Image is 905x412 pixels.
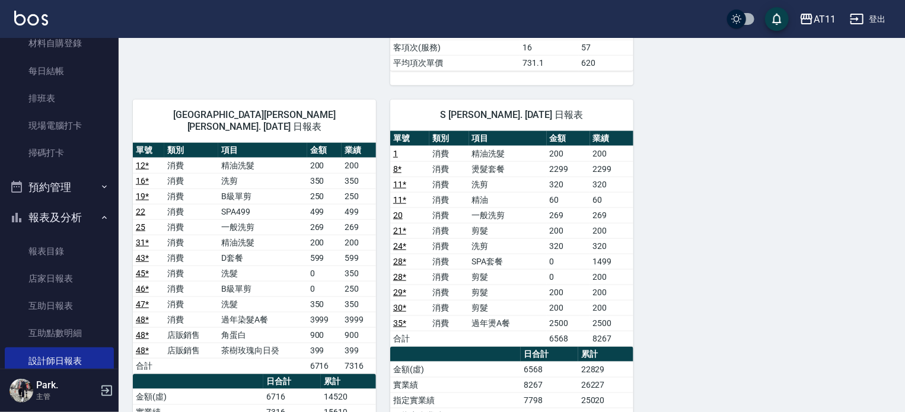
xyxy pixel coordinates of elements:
[147,109,362,133] span: [GEOGRAPHIC_DATA][PERSON_NAME][PERSON_NAME]. [DATE] 日報表
[814,12,836,27] div: AT11
[521,377,578,392] td: 8267
[307,358,342,373] td: 6716
[36,379,97,391] h5: Park.
[5,238,114,265] a: 報表目錄
[578,347,633,362] th: 累計
[307,204,342,219] td: 499
[590,192,633,207] td: 60
[164,327,218,343] td: 店販銷售
[164,296,218,312] td: 消費
[342,158,376,173] td: 200
[164,173,218,189] td: 消費
[218,296,307,312] td: 洗髮
[218,158,307,173] td: 精油洗髮
[590,315,633,331] td: 2500
[36,391,97,402] p: 主管
[307,327,342,343] td: 900
[469,146,547,161] td: 精油洗髮
[469,300,547,315] td: 剪髮
[590,331,633,346] td: 8267
[547,177,590,192] td: 320
[390,55,520,71] td: 平均項次單價
[164,266,218,281] td: 消費
[136,222,145,232] a: 25
[429,146,469,161] td: 消費
[429,254,469,269] td: 消費
[218,219,307,235] td: 一般洗剪
[321,389,376,404] td: 14520
[429,238,469,254] td: 消費
[404,109,619,121] span: S [PERSON_NAME]. [DATE] 日報表
[429,177,469,192] td: 消費
[342,235,376,250] td: 200
[164,281,218,296] td: 消費
[390,331,429,346] td: 合計
[307,296,342,312] td: 350
[547,331,590,346] td: 6568
[307,189,342,204] td: 250
[590,207,633,223] td: 269
[342,173,376,189] td: 350
[164,343,218,358] td: 店販銷售
[133,143,376,374] table: a dense table
[578,377,633,392] td: 26227
[429,207,469,223] td: 消費
[547,192,590,207] td: 60
[307,312,342,327] td: 3999
[5,139,114,167] a: 掃碼打卡
[390,377,521,392] td: 實業績
[218,189,307,204] td: B級單剪
[590,131,633,146] th: 業績
[164,219,218,235] td: 消費
[14,11,48,25] img: Logo
[390,131,429,146] th: 單號
[521,347,578,362] th: 日合計
[5,265,114,292] a: 店家日報表
[5,85,114,112] a: 排班表
[520,40,579,55] td: 16
[590,223,633,238] td: 200
[5,112,114,139] a: 現場電腦打卡
[218,235,307,250] td: 精油洗髮
[547,223,590,238] td: 200
[307,266,342,281] td: 0
[307,173,342,189] td: 350
[795,7,840,31] button: AT11
[133,358,164,373] td: 合計
[429,269,469,285] td: 消費
[164,158,218,173] td: 消費
[590,146,633,161] td: 200
[342,204,376,219] td: 499
[307,219,342,235] td: 269
[547,207,590,223] td: 269
[590,254,633,269] td: 1499
[429,315,469,331] td: 消費
[469,177,547,192] td: 洗剪
[845,8,891,30] button: 登出
[263,374,321,389] th: 日合計
[218,143,307,158] th: 項目
[263,389,321,404] td: 6716
[393,210,403,220] a: 20
[218,281,307,296] td: B級單剪
[429,131,469,146] th: 類別
[547,146,590,161] td: 200
[429,285,469,300] td: 消費
[342,189,376,204] td: 250
[5,172,114,203] button: 預約管理
[765,7,789,31] button: save
[390,40,520,55] td: 客項次(服務)
[342,312,376,327] td: 3999
[590,238,633,254] td: 320
[218,173,307,189] td: 洗剪
[307,143,342,158] th: 金額
[5,320,114,347] a: 互助點數明細
[5,58,114,85] a: 每日結帳
[218,312,307,327] td: 過年染髮A餐
[547,161,590,177] td: 2299
[342,219,376,235] td: 269
[342,296,376,312] td: 350
[429,223,469,238] td: 消費
[5,202,114,233] button: 報表及分析
[590,161,633,177] td: 2299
